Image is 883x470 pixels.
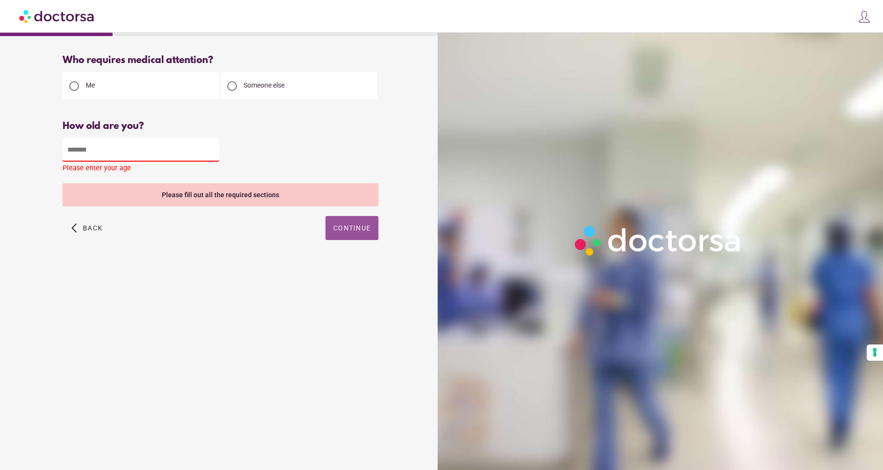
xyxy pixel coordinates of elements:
span: Back [83,224,103,232]
img: Logo-Doctorsa-trans-White-partial-flat.png [570,221,747,260]
span: Continue [333,224,371,232]
span: Me [86,81,95,89]
span: Someone else [244,81,285,89]
img: icons8-customer-100.png [857,10,871,24]
div: Who requires medical attention? [63,55,378,66]
div: Please enter your age [63,164,378,176]
img: Doctorsa.com [19,5,95,27]
button: Your consent preferences for tracking technologies [867,344,883,361]
button: Continue [325,216,378,240]
button: arrow_back_ios Back [67,216,106,240]
div: Please fill out all the required sections [63,183,378,206]
div: How old are you? [63,121,378,132]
